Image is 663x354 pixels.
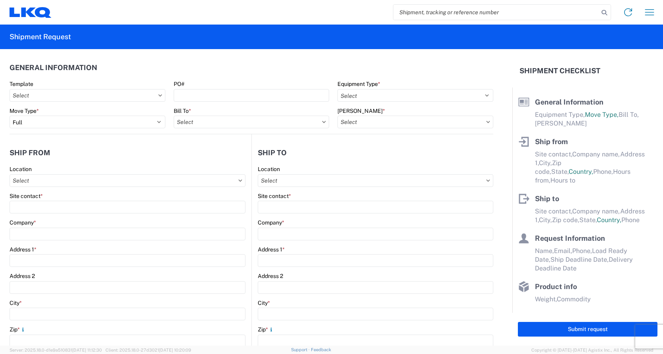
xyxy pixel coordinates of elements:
a: Support [291,347,311,352]
span: [PERSON_NAME] [535,120,587,127]
span: Ship from [535,137,568,146]
label: Zip [10,326,26,333]
label: Bill To [174,107,191,114]
button: Submit request [518,322,657,337]
label: Template [10,80,33,88]
label: [PERSON_NAME] [337,107,385,114]
span: City, [539,159,552,167]
span: Country, [597,216,621,224]
label: Company [10,219,36,226]
span: Request Information [535,234,605,242]
input: Select [337,116,493,128]
span: Commodity [557,295,591,303]
span: Equipment Type, [535,111,585,118]
label: Address 1 [10,246,36,253]
span: [DATE] 10:20:09 [159,348,191,352]
span: General Information [535,98,604,106]
span: Product info [535,282,577,291]
span: Phone, [572,247,592,255]
span: Company name, [572,207,620,215]
span: State, [551,168,569,175]
span: Server: 2025.18.0-d1e9a510831 [10,348,102,352]
span: City, [539,216,552,224]
h2: Ship to [258,149,287,157]
span: Move Type, [585,111,619,118]
h2: Shipment Request [10,32,71,42]
label: Equipment Type [337,80,380,88]
span: Client: 2025.18.0-27d3021 [105,348,191,352]
label: City [10,299,22,306]
span: Phone, [593,168,613,175]
label: Address 1 [258,246,285,253]
label: Company [258,219,284,226]
label: PO# [174,80,184,88]
label: Zip [258,326,274,333]
label: Site contact [258,192,291,200]
h2: Shipment Checklist [519,66,600,76]
span: Copyright © [DATE]-[DATE] Agistix Inc., All Rights Reserved [531,346,653,354]
input: Shipment, tracking or reference number [393,5,599,20]
label: Address 2 [10,272,35,280]
span: Site contact, [535,207,572,215]
input: Select [10,89,165,102]
span: Site contact, [535,150,572,158]
span: State, [579,216,597,224]
span: Hours to [550,177,575,184]
h2: General Information [10,64,97,72]
input: Select [174,116,330,128]
span: Bill To, [619,111,639,118]
label: Address 2 [258,272,283,280]
h2: Ship from [10,149,50,157]
label: Move Type [10,107,39,114]
span: [DATE] 11:12:30 [72,348,102,352]
label: Site contact [10,192,43,200]
input: Select [258,174,493,187]
a: Feedback [311,347,331,352]
label: Location [10,166,32,173]
span: Zip code, [552,216,579,224]
span: Company name, [572,150,620,158]
span: Ship to [535,194,559,203]
span: Ship Deadline Date, [550,256,609,263]
label: City [258,299,270,306]
span: Weight, [535,295,557,303]
span: Name, [535,247,554,255]
span: Phone [621,216,640,224]
span: Email, [554,247,572,255]
span: Country, [569,168,593,175]
label: Location [258,166,280,173]
input: Select [10,174,245,187]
